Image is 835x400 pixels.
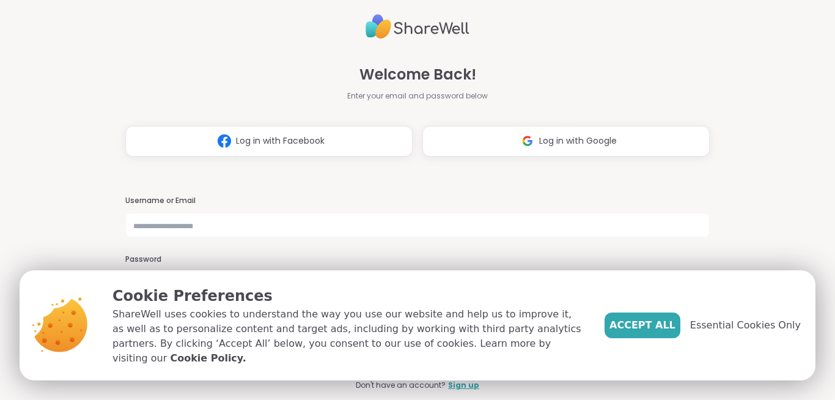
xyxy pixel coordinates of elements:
a: Sign up [448,380,479,391]
span: Don't have an account? [356,380,446,391]
span: Log in with Google [539,135,617,147]
span: Essential Cookies Only [690,318,801,333]
img: ShareWell Logo [366,9,469,44]
img: ShareWell Logomark [516,130,539,152]
button: Log in with Facebook [125,126,413,157]
p: ShareWell uses cookies to understand the way you use our website and help us to improve it, as we... [112,307,585,366]
span: Accept All [609,318,675,333]
h3: Username or Email [125,196,710,206]
p: Cookie Preferences [112,285,585,307]
button: Log in with Google [422,126,710,157]
span: Log in with Facebook [236,135,325,147]
button: Accept All [605,313,680,338]
span: Welcome Back! [359,64,476,86]
img: ShareWell Logomark [213,130,236,152]
a: Cookie Policy. [170,351,246,366]
h3: Password [125,254,710,265]
span: Enter your email and password below [347,91,488,102]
